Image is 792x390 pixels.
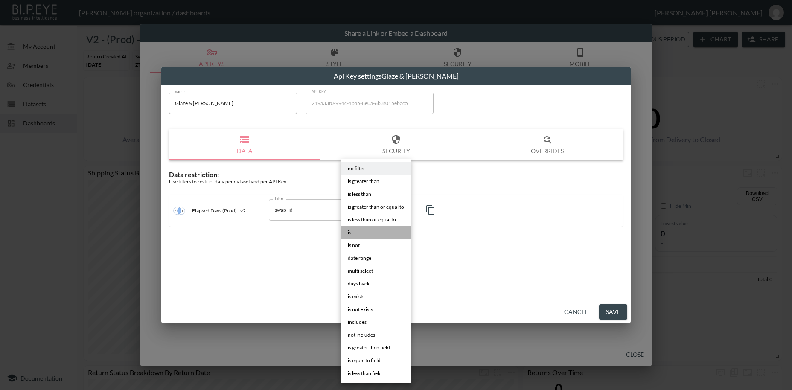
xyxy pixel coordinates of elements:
[348,280,370,288] span: days back
[348,267,373,275] span: multi select
[348,254,371,262] span: date range
[348,370,382,377] span: is less than field
[348,318,367,326] span: includes
[348,165,365,172] span: no filter
[348,178,379,185] span: is greater than
[348,306,373,313] span: is not exists
[348,216,396,224] span: is less than or equal to
[348,229,351,236] span: is
[348,190,371,198] span: is less than
[348,357,381,364] span: is equal to field
[348,331,375,339] span: not includes
[348,293,364,300] span: is exists
[348,203,404,211] span: is greater than or equal to
[348,344,390,352] span: is greater then field
[348,242,360,249] span: is not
